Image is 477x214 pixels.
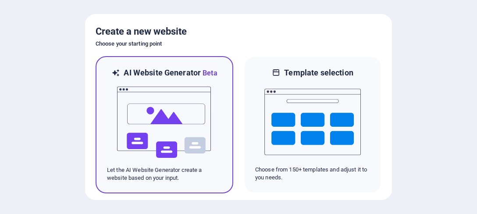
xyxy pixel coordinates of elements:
[201,69,217,77] span: Beta
[96,25,381,39] h5: Create a new website
[255,166,370,182] p: Choose from 150+ templates and adjust it to you needs.
[116,78,213,166] img: ai
[96,39,381,49] h6: Choose your starting point
[124,68,217,78] h6: AI Website Generator
[244,56,381,193] div: Template selectionChoose from 150+ templates and adjust it to you needs.
[284,68,353,78] h6: Template selection
[96,56,233,193] div: AI Website GeneratorBetaaiLet the AI Website Generator create a website based on your input.
[107,166,222,182] p: Let the AI Website Generator create a website based on your input.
